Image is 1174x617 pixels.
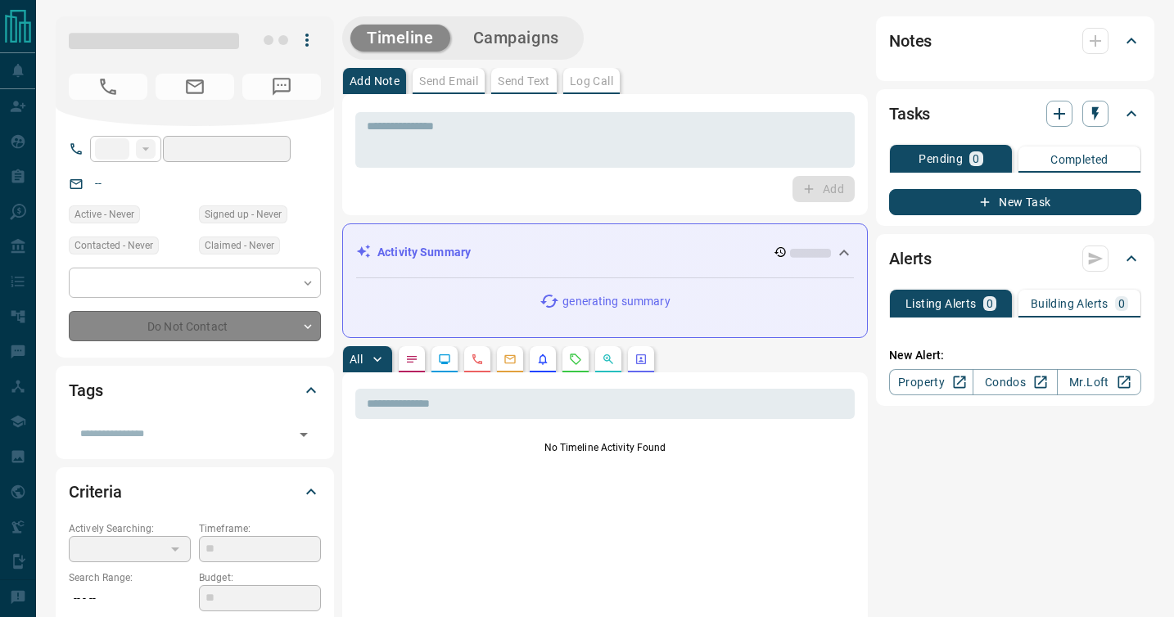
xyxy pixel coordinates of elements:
h2: Tags [69,377,102,403]
div: Alerts [889,239,1141,278]
p: Building Alerts [1031,298,1109,309]
svg: Calls [471,353,484,366]
svg: Listing Alerts [536,353,549,366]
button: Campaigns [457,25,576,52]
p: Listing Alerts [905,298,977,309]
svg: Agent Actions [634,353,648,366]
span: No Email [156,74,234,100]
h2: Alerts [889,245,932,272]
h2: Tasks [889,101,930,127]
div: Notes [889,21,1141,61]
a: Mr.Loft [1057,369,1141,395]
p: Pending [919,153,963,164]
svg: Lead Browsing Activity [438,353,451,366]
p: Completed [1050,154,1109,165]
a: Condos [973,369,1057,395]
a: Property [889,369,973,395]
p: New Alert: [889,347,1141,364]
p: 0 [987,298,993,309]
div: Tasks [889,94,1141,133]
span: Active - Never [75,206,134,223]
p: No Timeline Activity Found [355,440,855,455]
span: No Number [242,74,321,100]
span: Contacted - Never [75,237,153,254]
p: Actively Searching: [69,521,191,536]
span: Claimed - Never [205,237,274,254]
svg: Notes [405,353,418,366]
button: New Task [889,189,1141,215]
p: generating summary [562,293,670,310]
button: Open [292,423,315,446]
button: Timeline [350,25,450,52]
p: All [350,354,363,365]
p: Budget: [199,570,321,585]
a: -- [95,177,102,190]
div: Activity Summary [356,237,854,268]
p: Add Note [350,75,400,87]
p: Search Range: [69,570,191,585]
div: Criteria [69,472,321,511]
p: Timeframe: [199,521,321,536]
p: 0 [973,153,979,164]
h2: Criteria [69,479,122,505]
svg: Opportunities [602,353,615,366]
h2: Notes [889,28,932,54]
span: No Number [69,74,147,100]
svg: Requests [569,353,582,366]
p: 0 [1118,298,1125,309]
p: -- - -- [69,585,191,612]
div: Do Not Contact [69,311,321,341]
div: Tags [69,371,321,410]
svg: Emails [503,353,517,366]
p: Activity Summary [377,244,471,261]
span: Signed up - Never [205,206,282,223]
